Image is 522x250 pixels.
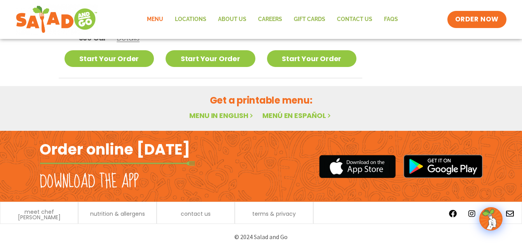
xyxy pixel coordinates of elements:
[4,209,74,220] a: meet chef [PERSON_NAME]
[331,11,378,28] a: Contact Us
[141,11,169,28] a: Menu
[378,11,404,28] a: FAQs
[59,93,464,107] h2: Get a printable menu:
[447,11,506,28] a: ORDER NOW
[212,11,252,28] a: About Us
[403,155,483,178] img: google_play
[40,140,190,159] h2: Order online [DATE]
[40,171,139,193] h2: Download the app
[44,232,479,242] p: © 2024 Salad and Go
[166,50,255,67] a: Start Your Order
[65,50,154,67] a: Start Your Order
[267,50,357,67] a: Start Your Order
[252,11,288,28] a: Careers
[252,211,296,217] a: terms & privacy
[181,211,211,217] a: contact us
[40,161,195,165] img: fork
[169,11,212,28] a: Locations
[90,211,145,217] a: nutrition & allergens
[189,111,255,120] a: Menu in English
[455,15,499,24] span: ORDER NOW
[480,208,502,230] img: wpChatIcon
[141,11,404,28] nav: Menu
[262,111,332,120] a: Menú en español
[288,11,331,28] a: GIFT CARDS
[319,154,396,179] img: appstore
[16,4,98,35] img: new-SAG-logo-768×292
